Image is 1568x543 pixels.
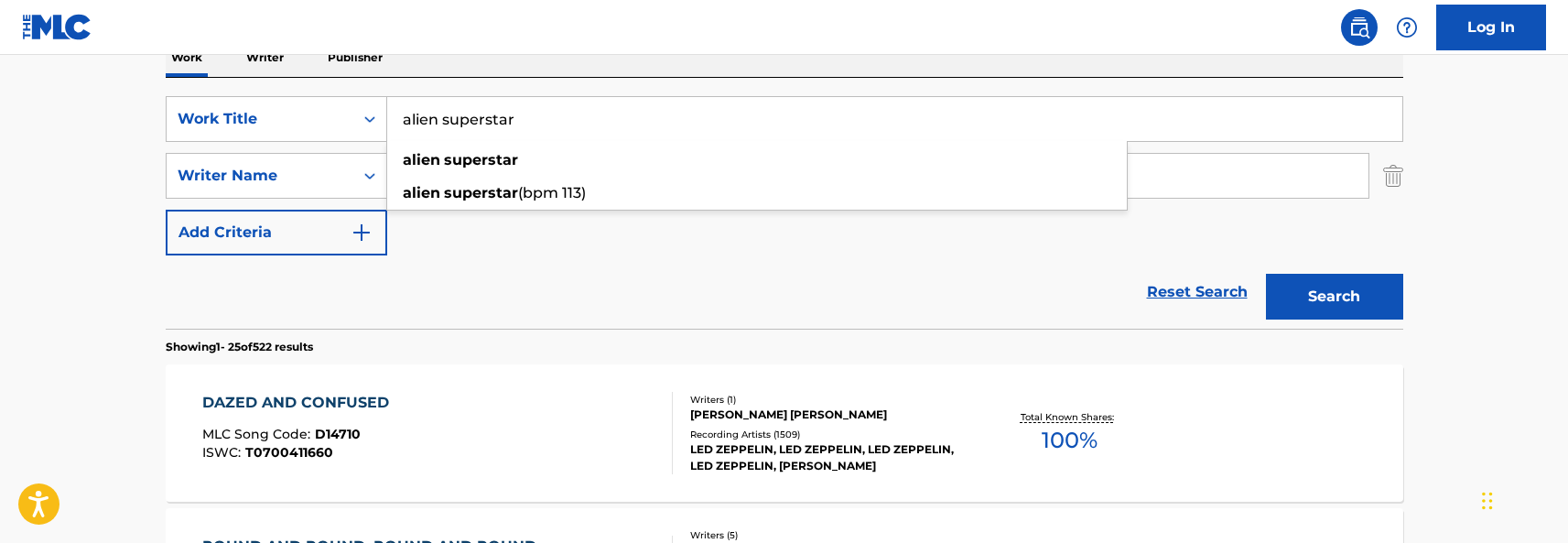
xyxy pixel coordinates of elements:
[1341,9,1378,46] a: Public Search
[178,165,342,187] div: Writer Name
[202,392,398,414] div: DAZED AND CONFUSED
[690,428,967,441] div: Recording Artists ( 1509 )
[1042,424,1098,457] span: 100 %
[202,426,315,442] span: MLC Song Code :
[1436,5,1546,50] a: Log In
[690,441,967,474] div: LED ZEPPELIN, LED ZEPPELIN, LED ZEPPELIN, LED ZEPPELIN, [PERSON_NAME]
[166,339,313,355] p: Showing 1 - 25 of 522 results
[690,393,967,407] div: Writers ( 1 )
[245,444,333,461] span: T0700411660
[1476,455,1568,543] iframe: Chat Widget
[1396,16,1418,38] img: help
[166,38,208,77] p: Work
[166,96,1403,329] form: Search Form
[1348,16,1370,38] img: search
[1266,274,1403,320] button: Search
[1482,473,1493,528] div: Drag
[1138,272,1257,312] a: Reset Search
[690,407,967,423] div: [PERSON_NAME] [PERSON_NAME]
[202,444,245,461] span: ISWC :
[322,38,388,77] p: Publisher
[22,14,92,40] img: MLC Logo
[351,222,373,244] img: 9d2ae6d4665cec9f34b9.svg
[1021,410,1119,424] p: Total Known Shares:
[166,364,1403,502] a: DAZED AND CONFUSEDMLC Song Code:D14710ISWC:T0700411660Writers (1)[PERSON_NAME] [PERSON_NAME]Recor...
[444,151,518,168] strong: superstar
[178,108,342,130] div: Work Title
[444,184,518,201] strong: superstar
[403,184,440,201] strong: alien
[166,210,387,255] button: Add Criteria
[315,426,361,442] span: D14710
[241,38,289,77] p: Writer
[1383,153,1403,199] img: Delete Criterion
[518,184,586,201] span: (bpm 113)
[1389,9,1425,46] div: Help
[403,151,440,168] strong: alien
[690,528,967,542] div: Writers ( 5 )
